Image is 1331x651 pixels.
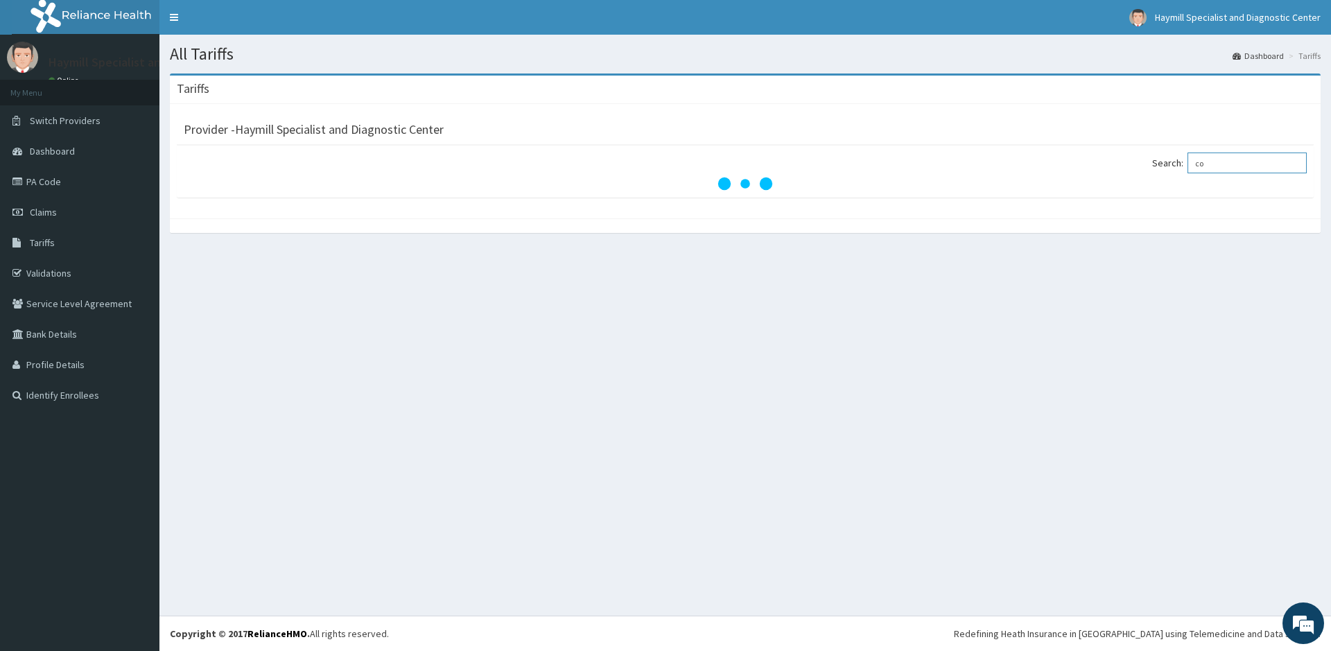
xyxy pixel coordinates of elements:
[26,69,56,104] img: d_794563401_company_1708531726252_794563401
[49,56,268,69] p: Haymill Specialist and Diagnostic Center
[80,175,191,315] span: We're online!
[1129,9,1147,26] img: User Image
[1188,153,1307,173] input: Search:
[170,627,310,640] strong: Copyright © 2017 .
[1285,50,1321,62] li: Tariffs
[30,114,101,127] span: Switch Providers
[717,156,773,211] svg: audio-loading
[72,78,233,96] div: Chat with us now
[7,379,264,427] textarea: Type your message and hit 'Enter'
[247,627,307,640] a: RelianceHMO
[7,42,38,73] img: User Image
[1155,11,1321,24] span: Haymill Specialist and Diagnostic Center
[954,627,1321,641] div: Redefining Heath Insurance in [GEOGRAPHIC_DATA] using Telemedicine and Data Science!
[184,123,444,136] h3: Provider - Haymill Specialist and Diagnostic Center
[30,236,55,249] span: Tariffs
[30,206,57,218] span: Claims
[1233,50,1284,62] a: Dashboard
[227,7,261,40] div: Minimize live chat window
[170,45,1321,63] h1: All Tariffs
[49,76,82,85] a: Online
[1152,153,1307,173] label: Search:
[30,145,75,157] span: Dashboard
[159,616,1331,651] footer: All rights reserved.
[177,83,209,95] h3: Tariffs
